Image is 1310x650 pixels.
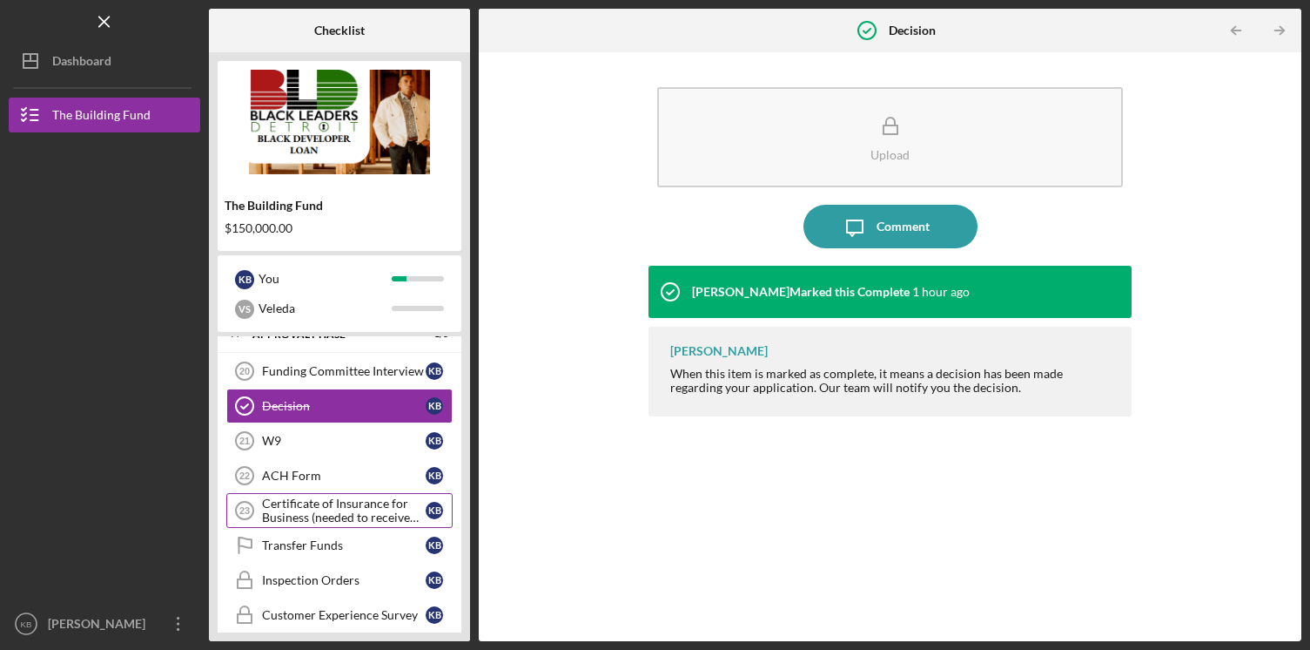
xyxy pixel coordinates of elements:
div: Certificate of Insurance for Business (needed to receive funds) [262,497,426,525]
a: 20Funding Committee InterviewKB [226,354,453,389]
button: Comment [803,205,977,248]
button: Dashboard [9,44,200,78]
div: [PERSON_NAME] [44,606,157,646]
div: K B [426,502,443,519]
b: Checklist [314,24,365,37]
div: W9 [262,434,426,448]
div: K B [426,467,443,484]
text: KB [21,620,32,629]
tspan: 23 [239,505,250,516]
a: 23Certificate of Insurance for Business (needed to receive funds)KB [226,493,453,528]
a: Inspection OrdersKB [226,563,453,598]
div: Inspection Orders [262,573,426,587]
div: Comment [877,205,930,248]
a: 22ACH FormKB [226,458,453,493]
div: Transfer Funds [262,538,426,552]
button: The Building Fund [9,98,200,132]
button: KB[PERSON_NAME] [9,606,200,641]
button: Upload [657,87,1123,187]
div: Dashboard [52,44,111,83]
div: Customer Experience Survey [262,608,426,622]
a: Transfer FundsKB [226,528,453,563]
div: Veleda [259,294,392,323]
div: The Building Fund [52,98,151,137]
div: Funding Committee Interview [262,364,426,378]
div: ACH Form [262,469,426,483]
div: K B [426,362,443,380]
a: 21W9KB [226,423,453,458]
div: K B [426,432,443,450]
div: K B [426,606,443,624]
time: 2025-09-25 13:49 [912,285,970,299]
div: Upload [870,148,910,161]
div: Decision [262,399,426,413]
div: $150,000.00 [225,221,454,235]
div: K B [426,572,443,589]
tspan: 22 [239,471,250,481]
div: K B [235,270,254,289]
div: You [259,264,392,294]
img: Product logo [218,70,461,174]
tspan: 20 [239,366,250,376]
b: Decision [889,24,936,37]
div: K B [426,397,443,415]
div: The Building Fund [225,199,454,213]
div: When this item is marked as complete, it means a decision has been made regarding your applicatio... [670,367,1114,395]
a: DecisionKB [226,389,453,423]
div: K B [426,537,443,554]
div: [PERSON_NAME] [670,344,768,358]
div: [PERSON_NAME] Marked this Complete [692,285,910,299]
tspan: 21 [239,436,250,446]
div: V S [235,300,254,319]
a: Customer Experience SurveyKB [226,598,453,633]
